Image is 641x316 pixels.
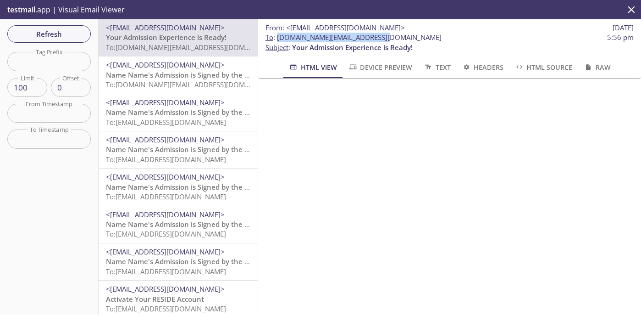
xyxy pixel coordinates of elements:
[106,33,227,42] span: Your Admission Experience is Ready!
[106,172,225,181] span: <[EMAIL_ADDRESS][DOMAIN_NAME]>
[106,210,225,219] span: <[EMAIL_ADDRESS][DOMAIN_NAME]>
[15,28,83,40] span: Refresh
[265,23,405,33] span: :
[292,43,413,52] span: Your Admission Experience is Ready!
[265,33,634,52] p: :
[99,19,258,56] div: <[EMAIL_ADDRESS][DOMAIN_NAME]>Your Admission Experience is Ready!To:[DOMAIN_NAME][EMAIL_ADDRESS][...
[106,107,274,117] span: Name Name's Admission is Signed by the Resident
[348,62,412,73] span: Device Preview
[99,206,258,243] div: <[EMAIL_ADDRESS][DOMAIN_NAME]>Name Name's Admission is Signed by the ResidentTo:[EMAIL_ADDRESS][D...
[265,23,282,32] span: From
[99,94,258,131] div: <[EMAIL_ADDRESS][DOMAIN_NAME]>Name Name's Admission is Signed by the ResidentTo:[EMAIL_ADDRESS][D...
[106,284,225,293] span: <[EMAIL_ADDRESS][DOMAIN_NAME]>
[106,98,225,107] span: <[EMAIL_ADDRESS][DOMAIN_NAME]>
[613,23,634,33] span: [DATE]
[265,43,288,52] span: Subject
[7,5,35,15] span: testmail
[106,155,226,164] span: To: [EMAIL_ADDRESS][DOMAIN_NAME]
[99,243,258,280] div: <[EMAIL_ADDRESS][DOMAIN_NAME]>Name Name's Admission is Signed by the ResidentTo:[EMAIL_ADDRESS][D...
[7,25,91,43] button: Refresh
[423,62,450,73] span: Text
[106,23,225,32] span: <[EMAIL_ADDRESS][DOMAIN_NAME]>
[286,23,405,32] span: <[EMAIL_ADDRESS][DOMAIN_NAME]>
[265,33,442,42] span: : [DOMAIN_NAME][EMAIL_ADDRESS][DOMAIN_NAME]
[106,229,226,238] span: To: [EMAIL_ADDRESS][DOMAIN_NAME]
[99,131,258,168] div: <[EMAIL_ADDRESS][DOMAIN_NAME]>Name Name's Admission is Signed by the ResidentTo:[EMAIL_ADDRESS][D...
[265,33,273,42] span: To
[106,220,274,229] span: Name Name's Admission is Signed by the Resident
[106,70,274,79] span: Name Name's Admission is Signed by the Resident
[462,62,503,73] span: Headers
[106,145,274,154] span: Name Name's Admission is Signed by the Resident
[106,247,225,256] span: <[EMAIL_ADDRESS][DOMAIN_NAME]>
[106,118,226,127] span: To: [EMAIL_ADDRESS][DOMAIN_NAME]
[583,62,610,73] span: Raw
[99,56,258,93] div: <[EMAIL_ADDRESS][DOMAIN_NAME]>Name Name's Admission is Signed by the ResidentTo:[DOMAIN_NAME][EMA...
[288,62,337,73] span: HTML View
[106,43,280,52] span: To: [DOMAIN_NAME][EMAIL_ADDRESS][DOMAIN_NAME]
[106,182,274,192] span: Name Name's Admission is Signed by the Resident
[106,135,225,144] span: <[EMAIL_ADDRESS][DOMAIN_NAME]>
[607,33,634,42] span: 5:56 pm
[106,257,274,266] span: Name Name's Admission is Signed by the Resident
[514,62,572,73] span: HTML Source
[106,192,226,201] span: To: [EMAIL_ADDRESS][DOMAIN_NAME]
[106,60,225,69] span: <[EMAIL_ADDRESS][DOMAIN_NAME]>
[106,304,226,313] span: To: [EMAIL_ADDRESS][DOMAIN_NAME]
[106,80,280,89] span: To: [DOMAIN_NAME][EMAIL_ADDRESS][DOMAIN_NAME]
[106,267,226,276] span: To: [EMAIL_ADDRESS][DOMAIN_NAME]
[99,169,258,205] div: <[EMAIL_ADDRESS][DOMAIN_NAME]>Name Name's Admission is Signed by the ResidentTo:[EMAIL_ADDRESS][D...
[106,294,204,304] span: Activate Your RESIDE Account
